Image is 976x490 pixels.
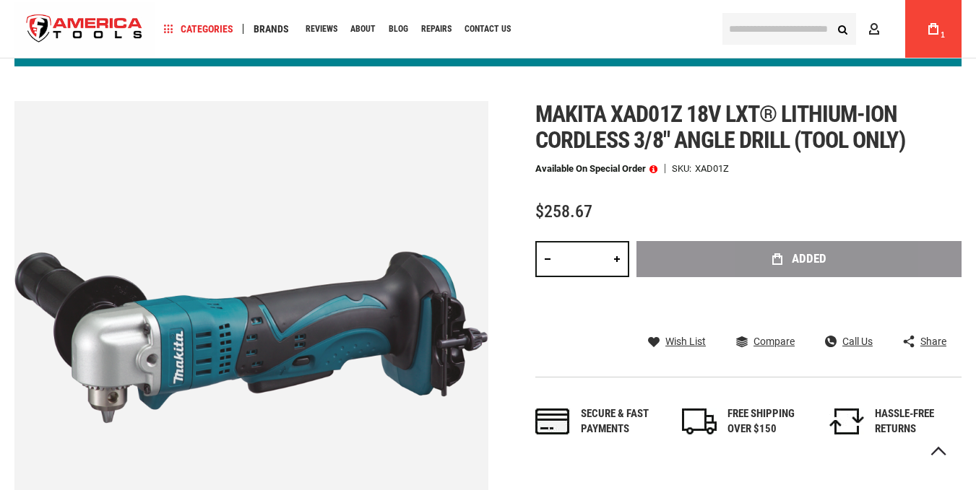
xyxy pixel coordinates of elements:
[753,336,795,346] span: Compare
[535,164,657,174] p: Available on Special Order
[14,2,155,56] img: America Tools
[350,25,376,33] span: About
[672,164,695,173] strong: SKU
[458,19,517,39] a: Contact Us
[535,100,904,154] span: Makita xad01z 18v lxt® lithium-ion cordless 3/8" angle drill (tool only)
[648,335,706,348] a: Wish List
[465,25,511,33] span: Contact Us
[842,336,873,346] span: Call Us
[299,19,344,39] a: Reviews
[421,25,452,33] span: Repairs
[727,406,814,437] div: FREE SHIPPING OVER $150
[829,15,856,43] button: Search
[14,2,155,56] a: store logo
[581,406,668,437] div: Secure & fast payments
[164,24,233,34] span: Categories
[829,408,864,434] img: returns
[344,19,382,39] a: About
[875,406,962,437] div: HASSLE-FREE RETURNS
[920,336,946,346] span: Share
[825,335,873,348] a: Call Us
[389,25,408,33] span: Blog
[736,335,795,348] a: Compare
[941,31,945,39] span: 1
[254,24,289,34] span: Brands
[306,25,337,33] span: Reviews
[415,19,458,39] a: Repairs
[247,19,295,39] a: Brands
[535,408,570,434] img: payments
[682,408,717,434] img: shipping
[157,19,240,39] a: Categories
[665,336,706,346] span: Wish List
[695,164,729,173] div: XAD01Z
[535,201,592,222] span: $258.67
[382,19,415,39] a: Blog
